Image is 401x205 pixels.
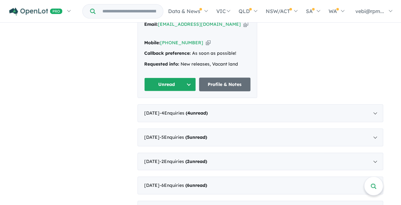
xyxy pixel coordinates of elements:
[160,134,207,140] span: - 5 Enquir ies
[144,21,158,27] strong: Email:
[160,159,207,164] span: - 2 Enquir ies
[144,40,160,46] strong: Mobile:
[144,50,250,57] div: As soon as possible!
[187,110,190,116] span: 4
[137,129,383,146] div: [DATE]
[243,21,248,28] button: Copy
[160,110,208,116] span: - 4 Enquir ies
[186,110,208,116] strong: ( unread)
[9,8,63,16] img: Openlot PRO Logo White
[144,78,196,91] button: Unread
[137,153,383,171] div: [DATE]
[144,60,250,68] div: New releases, Vacant land
[185,134,207,140] strong: ( unread)
[144,61,179,67] strong: Requested info:
[187,134,189,140] span: 5
[185,182,207,188] strong: ( unread)
[187,182,189,188] span: 6
[158,21,241,27] a: [EMAIL_ADDRESS][DOMAIN_NAME]
[160,40,203,46] a: [PHONE_NUMBER]
[206,39,211,46] button: Copy
[185,159,207,164] strong: ( unread)
[355,8,384,14] span: vebi@rpm...
[199,78,251,91] a: Profile & Notes
[187,159,189,164] span: 2
[137,177,383,194] div: [DATE]
[137,104,383,122] div: [DATE]
[97,4,162,18] input: Try estate name, suburb, builder or developer
[144,50,191,56] strong: Callback preference:
[160,182,207,188] span: - 6 Enquir ies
